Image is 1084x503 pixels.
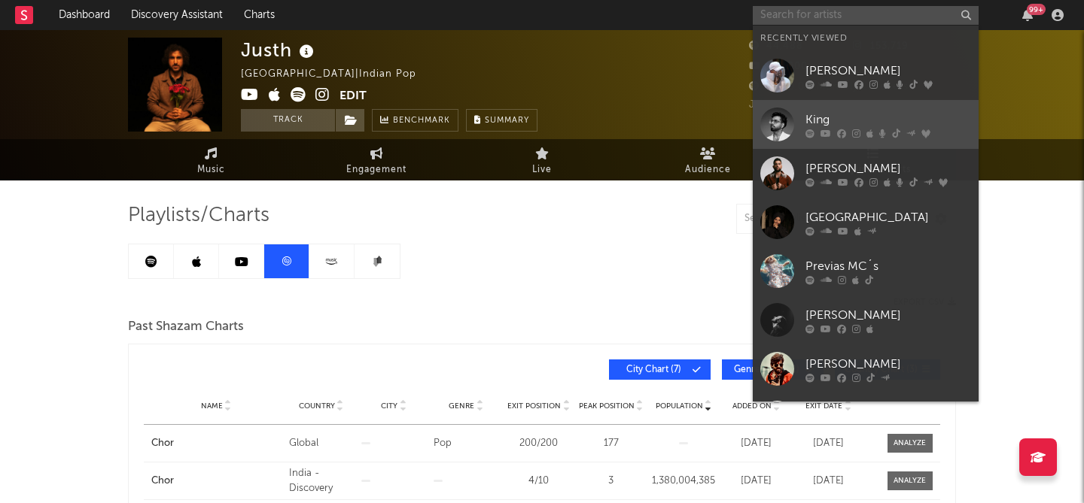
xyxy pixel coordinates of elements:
[393,112,450,130] span: Benchmark
[197,161,225,179] span: Music
[749,41,803,51] span: 44,488
[805,208,971,226] div: [GEOGRAPHIC_DATA]
[532,161,552,179] span: Live
[805,159,971,177] div: [PERSON_NAME]
[723,436,788,451] div: [DATE]
[299,401,335,411] span: Country
[805,111,971,129] div: King
[459,139,625,180] a: Live
[805,257,971,275] div: Previas MC´s
[485,117,529,125] span: Summary
[753,198,979,247] a: [GEOGRAPHIC_DATA]
[1027,4,1046,15] div: 99 +
[506,436,571,451] div: 200 / 200
[201,401,223,411] span: Name
[805,62,971,80] div: [PERSON_NAME]
[722,359,824,380] button: Genre Chart(2)
[749,100,838,110] span: Jump Score: 84.3
[753,247,979,295] a: Previas MC´s
[796,436,861,451] div: [DATE]
[241,109,335,132] button: Track
[241,65,434,83] div: [GEOGRAPHIC_DATA] | Indian Pop
[753,51,979,100] a: [PERSON_NAME]
[128,318,244,336] span: Past Shazam Charts
[753,6,979,25] input: Search for artists
[340,87,367,106] button: Edit
[736,204,924,234] input: Search Playlists/Charts
[579,401,635,411] span: Peak Position
[753,149,979,198] a: [PERSON_NAME]
[241,38,318,62] div: Justh
[625,139,790,180] a: Audience
[760,29,971,47] div: Recently Viewed
[151,436,282,451] a: Chor
[753,344,979,393] a: [PERSON_NAME]
[805,401,842,411] span: Exit Date
[753,100,979,149] a: King
[151,474,282,489] a: Chor
[506,474,571,489] div: 4 / 10
[609,359,711,380] button: City Chart(7)
[753,295,979,344] a: [PERSON_NAME]
[732,401,772,411] span: Added On
[656,401,703,411] span: Population
[466,109,537,132] button: Summary
[434,436,498,451] div: Pop
[619,365,688,374] span: City Chart ( 7 )
[507,401,561,411] span: Exit Position
[685,161,731,179] span: Audience
[381,401,397,411] span: City
[579,474,644,489] div: 3
[128,139,294,180] a: Music
[346,161,406,179] span: Engagement
[723,474,788,489] div: [DATE]
[1022,9,1033,21] button: 99+
[651,474,716,489] div: 1,380,004,385
[805,306,971,324] div: [PERSON_NAME]
[805,355,971,373] div: [PERSON_NAME]
[449,401,474,411] span: Genre
[128,207,269,225] span: Playlists/Charts
[294,139,459,180] a: Engagement
[289,466,354,495] div: India - Discovery
[749,82,909,92] span: 1,480,032 Monthly Listeners
[753,393,979,442] a: [PERSON_NAME] Vibe
[289,436,354,451] div: Global
[372,109,458,132] a: Benchmark
[579,436,644,451] div: 177
[796,474,861,489] div: [DATE]
[749,62,808,71] span: 219,000
[732,365,801,374] span: Genre Chart ( 2 )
